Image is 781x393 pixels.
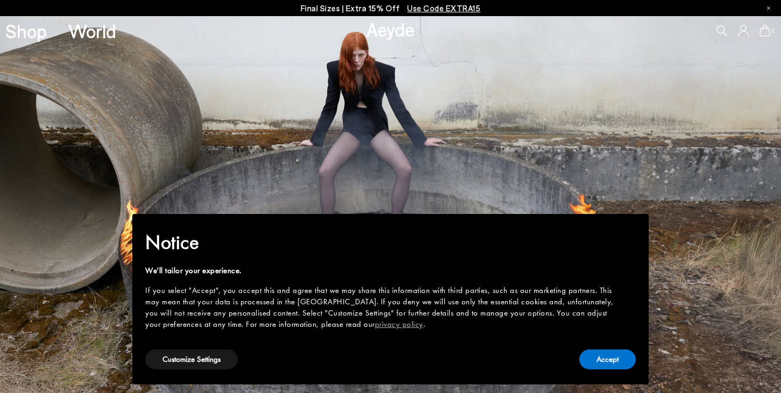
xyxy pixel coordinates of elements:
h2: Notice [145,228,619,256]
button: Customize Settings [145,349,238,369]
p: Final Sizes | Extra 15% Off [301,2,481,15]
a: 0 [759,25,770,37]
a: Aeyde [366,18,415,40]
button: Accept [579,349,636,369]
div: We'll tailor your experience. [145,265,619,276]
button: Close this notice [619,217,644,243]
span: 0 [770,28,776,34]
a: privacy policy [375,319,423,330]
span: Navigate to /collections/ss25-final-sizes [407,3,480,13]
div: If you select "Accept", you accept this and agree that we may share this information with third p... [145,285,619,330]
a: World [68,22,116,40]
span: × [628,221,635,238]
a: Shop [5,22,47,40]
